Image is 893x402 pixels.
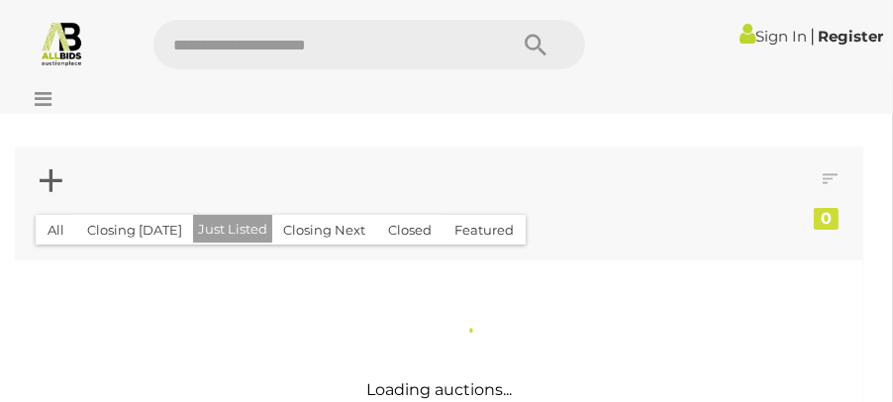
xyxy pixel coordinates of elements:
[486,20,585,69] button: Search
[366,380,512,399] span: Loading auctions...
[818,27,883,46] a: Register
[271,215,377,246] button: Closing Next
[193,215,272,244] button: Just Listed
[75,215,194,246] button: Closing [DATE]
[36,215,76,246] button: All
[810,25,815,47] span: |
[814,208,839,230] div: 0
[740,27,807,46] a: Sign In
[376,215,444,246] button: Closed
[39,20,85,66] img: Allbids.com.au
[443,215,526,246] button: Featured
